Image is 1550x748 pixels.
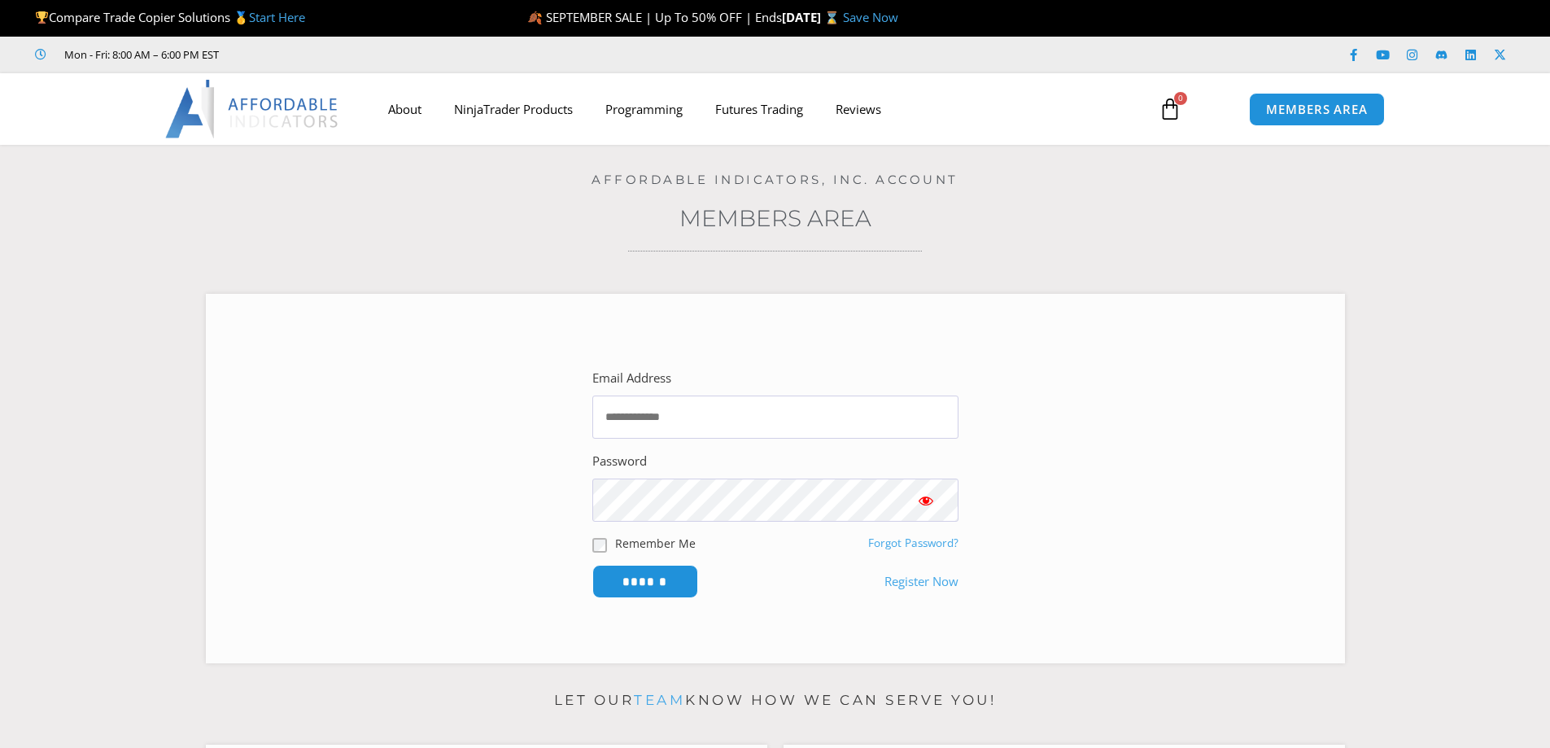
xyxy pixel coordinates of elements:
[679,204,871,232] a: Members Area
[165,80,340,138] img: LogoAI | Affordable Indicators – NinjaTrader
[249,9,305,25] a: Start Here
[819,90,897,128] a: Reviews
[36,11,48,24] img: 🏆
[35,9,305,25] span: Compare Trade Copier Solutions 🥇
[868,536,958,550] a: Forgot Password?
[634,692,685,708] a: team
[782,9,843,25] strong: [DATE] ⌛
[699,90,819,128] a: Futures Trading
[242,46,486,63] iframe: Customer reviews powered by Trustpilot
[372,90,438,128] a: About
[1266,103,1368,116] span: MEMBERS AREA
[206,688,1345,714] p: Let our know how we can serve you!
[615,535,696,552] label: Remember Me
[438,90,589,128] a: NinjaTrader Products
[1249,93,1385,126] a: MEMBERS AREA
[60,45,219,64] span: Mon - Fri: 8:00 AM – 6:00 PM EST
[592,450,647,473] label: Password
[527,9,782,25] span: 🍂 SEPTEMBER SALE | Up To 50% OFF | Ends
[589,90,699,128] a: Programming
[592,367,671,390] label: Email Address
[1134,85,1206,133] a: 0
[1174,92,1187,105] span: 0
[372,90,1140,128] nav: Menu
[592,172,958,187] a: Affordable Indicators, Inc. Account
[884,571,958,593] a: Register Now
[893,479,958,522] button: Show password
[843,9,898,25] a: Save Now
